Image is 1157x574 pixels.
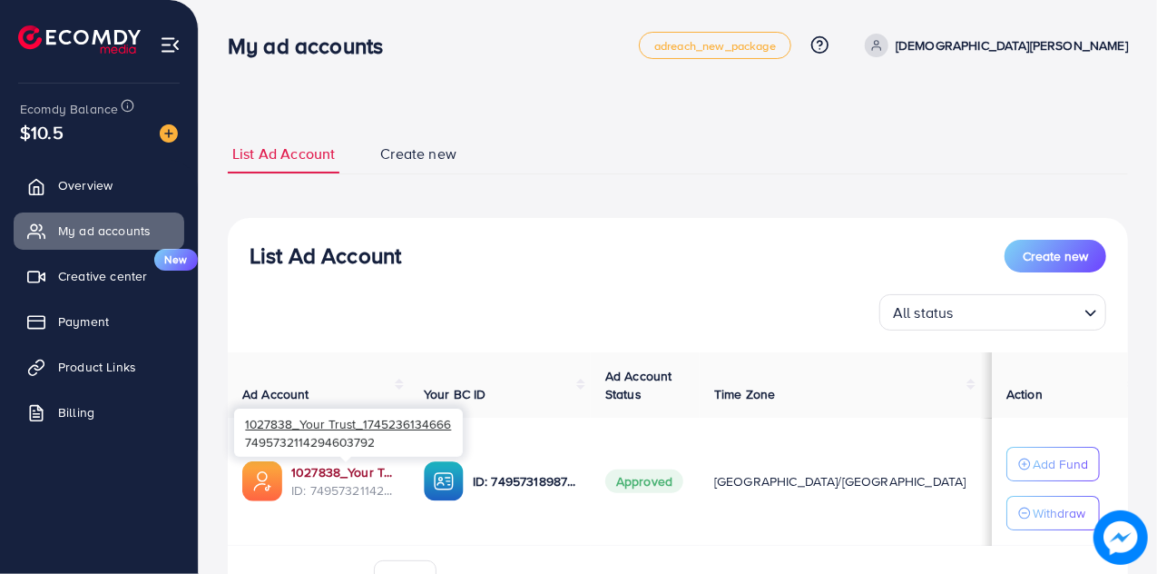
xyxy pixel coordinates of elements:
[291,481,395,500] span: ID: 7495732114294603792
[654,40,776,52] span: adreach_new_package
[424,461,464,501] img: ic-ba-acc.ded83a64.svg
[605,470,683,493] span: Approved
[605,367,672,403] span: Ad Account Status
[14,213,184,249] a: My ad accounts
[14,349,184,385] a: Product Links
[714,472,966,490] span: [GEOGRAPHIC_DATA]/[GEOGRAPHIC_DATA]
[58,267,147,285] span: Creative center
[245,415,451,432] span: 1027838_Your Trust_1745236134666
[250,242,401,269] h3: List Ad Account
[20,119,64,145] span: $10.5
[896,35,1128,56] p: [DEMOGRAPHIC_DATA][PERSON_NAME]
[1023,247,1088,265] span: Create new
[1033,502,1085,524] p: Withdraw
[234,409,463,457] div: 7495732114294603792
[424,385,486,403] span: Your BC ID
[58,312,109,331] span: Payment
[1006,385,1043,403] span: Action
[232,143,335,164] span: List Ad Account
[858,34,1128,57] a: [DEMOGRAPHIC_DATA][PERSON_NAME]
[14,394,184,430] a: Billing
[1006,447,1100,481] button: Add Fund
[1006,496,1100,530] button: Withdraw
[242,385,309,403] span: Ad Account
[20,100,118,118] span: Ecomdy Balance
[473,470,576,492] p: ID: 7495731898745929744
[959,296,1077,326] input: Search for option
[889,300,957,326] span: All status
[1033,453,1088,475] p: Add Fund
[14,303,184,340] a: Payment
[1096,513,1145,562] img: image
[1005,240,1106,272] button: Create new
[154,249,198,271] span: New
[14,258,184,294] a: Creative centerNew
[879,294,1106,331] div: Search for option
[160,124,178,143] img: image
[58,176,113,194] span: Overview
[14,167,184,203] a: Overview
[58,358,136,376] span: Product Links
[639,32,791,59] a: adreach_new_package
[242,461,282,501] img: ic-ads-acc.e4c84228.svg
[380,143,456,164] span: Create new
[18,25,141,54] img: logo
[714,385,775,403] span: Time Zone
[228,33,397,59] h3: My ad accounts
[58,222,151,240] span: My ad accounts
[291,463,395,481] a: 1027838_Your Trust_1745236134666
[160,35,181,55] img: menu
[58,403,94,421] span: Billing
